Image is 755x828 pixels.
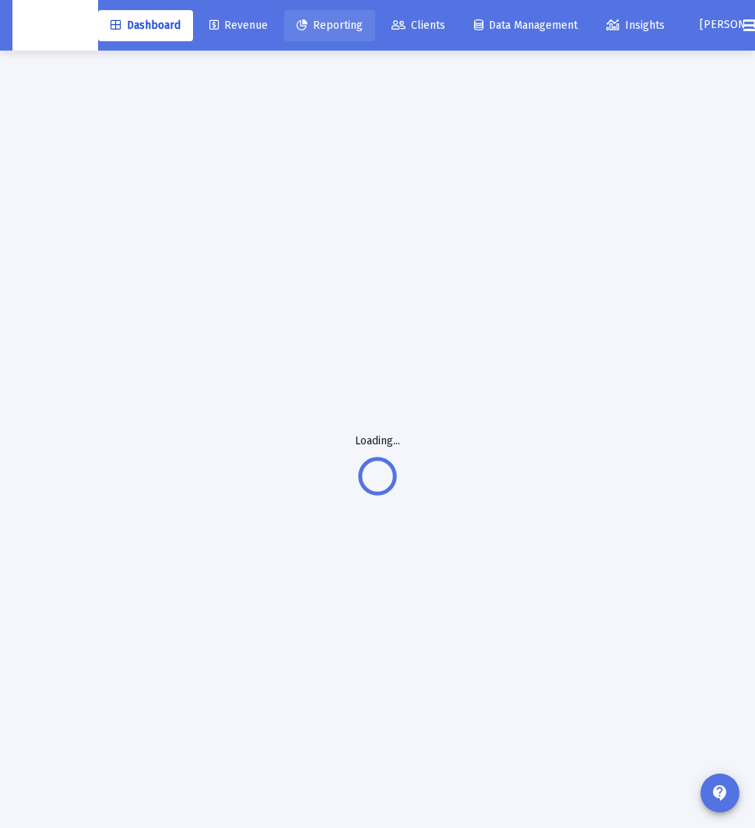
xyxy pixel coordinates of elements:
[297,19,363,32] span: Reporting
[462,10,590,41] a: Data Management
[197,10,280,41] a: Revenue
[594,10,677,41] a: Insights
[474,19,578,32] span: Data Management
[392,19,445,32] span: Clients
[681,9,731,40] button: [PERSON_NAME]
[209,19,268,32] span: Revenue
[98,10,193,41] a: Dashboard
[284,10,375,41] a: Reporting
[606,19,665,32] span: Insights
[24,10,86,41] img: Dashboard
[379,10,458,41] a: Clients
[711,784,729,802] mat-icon: contact_support
[111,19,181,32] span: Dashboard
